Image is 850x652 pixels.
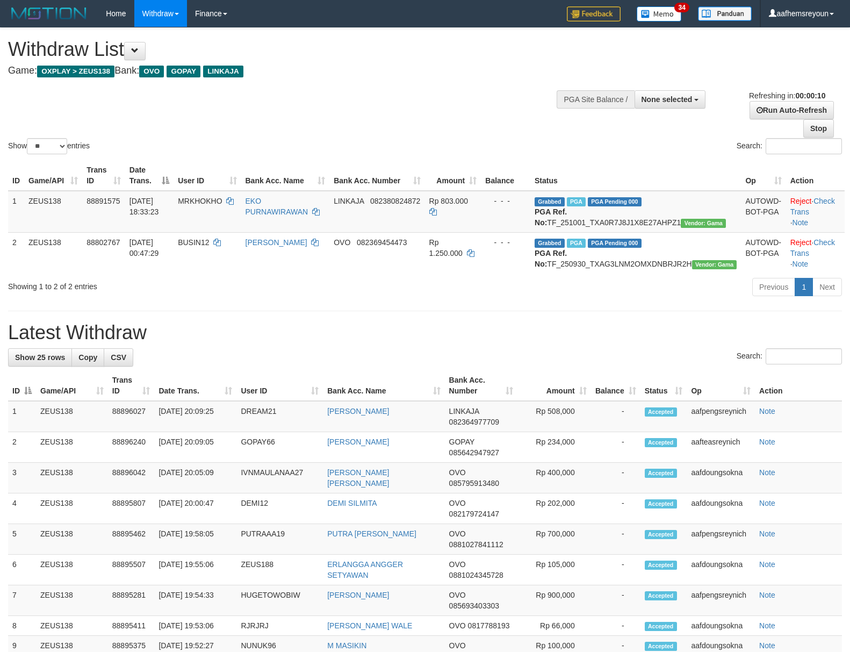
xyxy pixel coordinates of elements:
[104,348,133,367] a: CSV
[236,555,323,585] td: ZEUS188
[154,401,236,432] td: [DATE] 20:09:25
[591,493,640,524] td: -
[766,348,842,364] input: Search:
[36,616,108,636] td: ZEUS138
[236,463,323,493] td: IVNMAULANAA27
[449,418,499,426] span: Copy 082364977709 to clipboard
[588,197,642,206] span: PGA Pending
[8,401,36,432] td: 1
[759,641,775,650] a: Note
[759,529,775,538] a: Note
[71,348,104,367] a: Copy
[111,353,126,362] span: CSV
[786,191,845,233] td: · ·
[687,493,755,524] td: aafdoungsokna
[27,138,67,154] select: Showentries
[759,438,775,446] a: Note
[681,219,726,228] span: Vendor URL: https://trx31.1velocity.biz
[530,232,741,274] td: TF_250930_TXAG3LNM2OMXDNBRJR2H
[8,39,556,60] h1: Withdraw List
[645,622,677,631] span: Accepted
[790,197,835,216] a: Check Trans
[803,119,834,138] a: Stop
[8,370,36,401] th: ID: activate to sort column descending
[759,499,775,507] a: Note
[8,322,842,343] h1: Latest Withdraw
[154,370,236,401] th: Date Trans.: activate to sort column ascending
[36,432,108,463] td: ZEUS138
[449,448,499,457] span: Copy 085642947927 to clipboard
[687,370,755,401] th: Op: activate to sort column ascending
[741,191,786,233] td: AUTOWD-BOT-PGA
[323,370,444,401] th: Bank Acc. Name: activate to sort column ascending
[236,616,323,636] td: RJRJRJ
[687,432,755,463] td: aafteasreynich
[78,353,97,362] span: Copy
[591,616,640,636] td: -
[108,493,155,524] td: 88895807
[167,66,200,77] span: GOPAY
[790,238,812,247] a: Reject
[139,66,164,77] span: OVO
[812,278,842,296] a: Next
[246,238,307,247] a: [PERSON_NAME]
[737,348,842,364] label: Search:
[517,432,591,463] td: Rp 234,000
[154,585,236,616] td: [DATE] 19:54:33
[108,401,155,432] td: 88896027
[178,238,209,247] span: BUSIN12
[327,438,389,446] a: [PERSON_NAME]
[749,91,825,100] span: Refreshing in:
[530,160,741,191] th: Status
[8,585,36,616] td: 7
[327,529,416,538] a: PUTRA [PERSON_NAME]
[154,432,236,463] td: [DATE] 20:09:05
[108,463,155,493] td: 88896042
[535,249,567,268] b: PGA Ref. No:
[645,499,677,508] span: Accepted
[236,585,323,616] td: HUGETOWOBIW
[327,591,389,599] a: [PERSON_NAME]
[759,468,775,477] a: Note
[241,160,330,191] th: Bank Acc. Name: activate to sort column ascending
[687,555,755,585] td: aafdoungsokna
[645,469,677,478] span: Accepted
[329,160,424,191] th: Bank Acc. Number: activate to sort column ascending
[8,616,36,636] td: 8
[591,401,640,432] td: -
[517,555,591,585] td: Rp 105,000
[154,524,236,555] td: [DATE] 19:58:05
[8,66,556,76] h4: Game: Bank:
[567,239,586,248] span: Marked by aafsreyleap
[750,101,834,119] a: Run Auto-Refresh
[429,238,463,257] span: Rp 1.250.000
[8,277,346,292] div: Showing 1 to 2 of 2 entries
[752,278,795,296] a: Previous
[755,370,842,401] th: Action
[485,196,526,206] div: - - -
[108,555,155,585] td: 88895507
[36,585,108,616] td: ZEUS138
[236,370,323,401] th: User ID: activate to sort column ascending
[154,616,236,636] td: [DATE] 19:53:06
[687,401,755,432] td: aafpengsreynich
[642,95,693,104] span: None selected
[530,191,741,233] td: TF_251001_TXA0R7J8J1X8E27AHPZ1
[517,370,591,401] th: Amount: activate to sort column ascending
[154,555,236,585] td: [DATE] 19:55:06
[567,6,621,22] img: Feedback.jpg
[737,138,842,154] label: Search:
[108,585,155,616] td: 88895281
[645,407,677,417] span: Accepted
[370,197,420,205] span: Copy 082380824872 to clipboard
[24,232,82,274] td: ZEUS138
[429,197,468,205] span: Rp 803.000
[517,401,591,432] td: Rp 508,000
[687,463,755,493] td: aafdoungsokna
[36,493,108,524] td: ZEUS138
[8,524,36,555] td: 5
[468,621,510,630] span: Copy 0817788193 to clipboard
[8,191,24,233] td: 1
[36,370,108,401] th: Game/API: activate to sort column ascending
[154,463,236,493] td: [DATE] 20:05:09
